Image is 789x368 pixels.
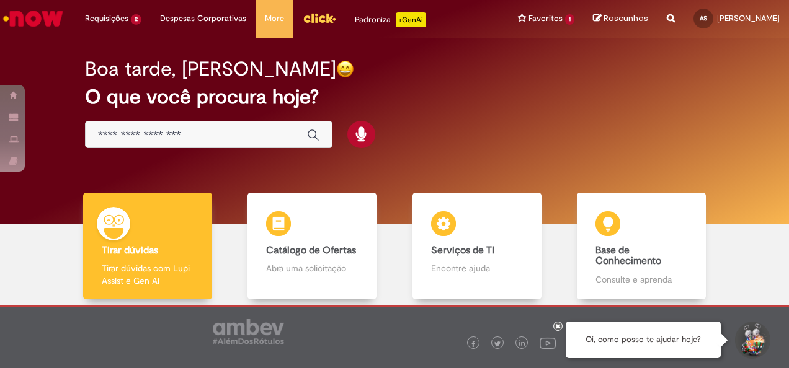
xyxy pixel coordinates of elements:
[733,322,770,359] button: Iniciar Conversa de Suporte
[559,193,724,300] a: Base de Conhecimento Consulte e aprenda
[303,9,336,27] img: click_logo_yellow_360x200.png
[266,262,358,274] p: Abra uma solicitação
[131,14,141,25] span: 2
[213,319,284,344] img: logo_footer_ambev_rotulo_gray.png
[470,341,476,347] img: logo_footer_facebook.png
[565,14,574,25] span: 1
[717,13,780,24] span: [PERSON_NAME]
[355,12,426,27] div: Padroniza
[102,262,194,287] p: Tirar dúvidas com Lupi Assist e Gen Ai
[604,12,648,24] span: Rascunhos
[265,12,284,25] span: More
[595,244,661,268] b: Base de Conhecimento
[595,273,687,286] p: Consulte e aprenda
[102,244,158,256] b: Tirar dúvidas
[700,14,707,22] span: AS
[85,58,336,80] h2: Boa tarde, [PERSON_NAME]
[593,13,648,25] a: Rascunhos
[394,193,559,300] a: Serviços de TI Encontre ajuda
[519,340,525,348] img: logo_footer_linkedin.png
[528,12,563,25] span: Favoritos
[566,322,721,358] div: Oi, como posso te ajudar hoje?
[396,12,426,27] p: +GenAi
[85,86,704,108] h2: O que você procura hoje?
[540,335,556,351] img: logo_footer_youtube.png
[1,6,65,31] img: ServiceNow
[494,341,501,347] img: logo_footer_twitter.png
[65,193,230,300] a: Tirar dúvidas Tirar dúvidas com Lupi Assist e Gen Ai
[336,60,354,78] img: happy-face.png
[85,12,128,25] span: Requisições
[230,193,395,300] a: Catálogo de Ofertas Abra uma solicitação
[431,244,494,256] b: Serviços de TI
[266,244,356,256] b: Catálogo de Ofertas
[431,262,523,274] p: Encontre ajuda
[160,12,246,25] span: Despesas Corporativas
